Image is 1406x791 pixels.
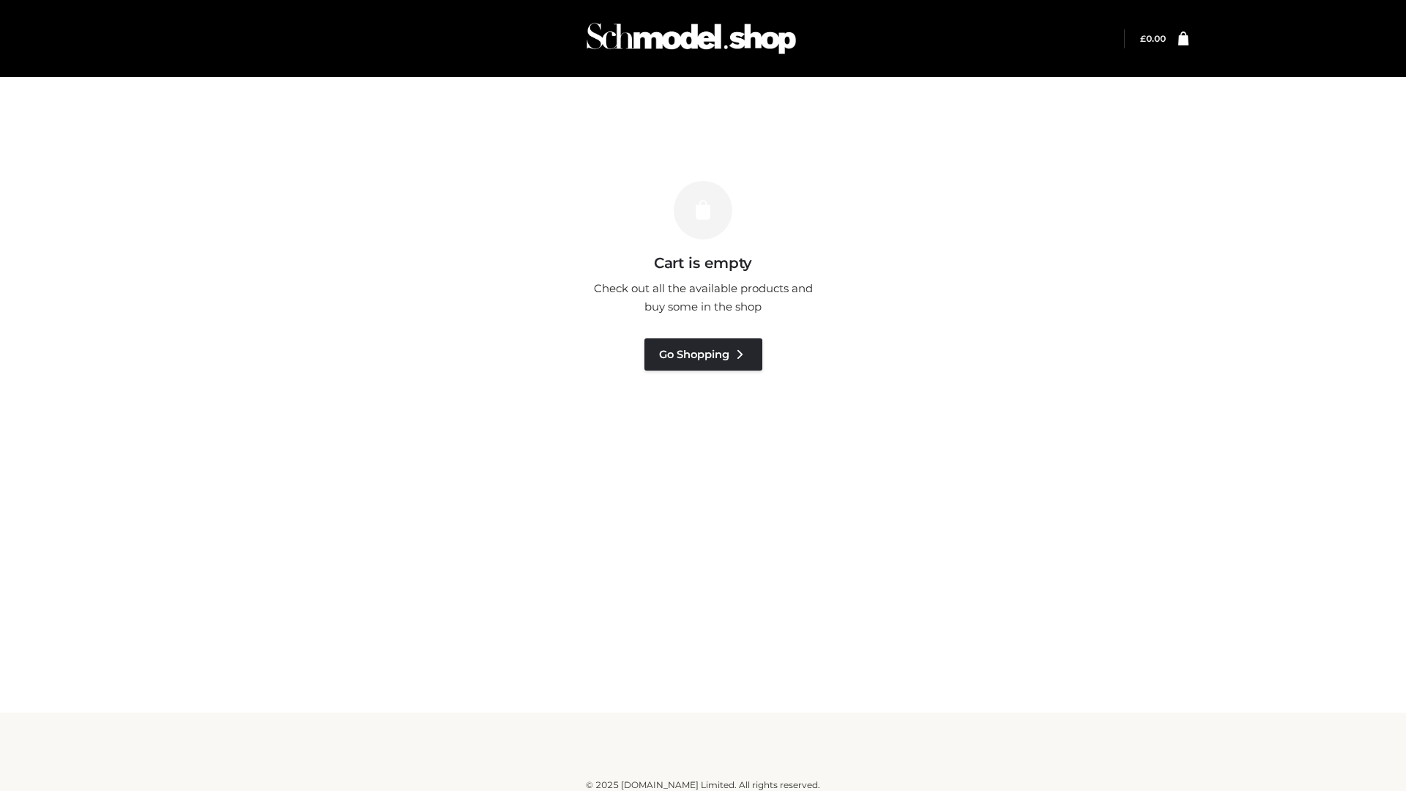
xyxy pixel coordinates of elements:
[586,279,820,316] p: Check out all the available products and buy some in the shop
[581,10,801,67] img: Schmodel Admin 964
[250,254,1156,272] h3: Cart is empty
[1140,33,1146,44] span: £
[1140,33,1166,44] bdi: 0.00
[1140,33,1166,44] a: £0.00
[644,338,762,371] a: Go Shopping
